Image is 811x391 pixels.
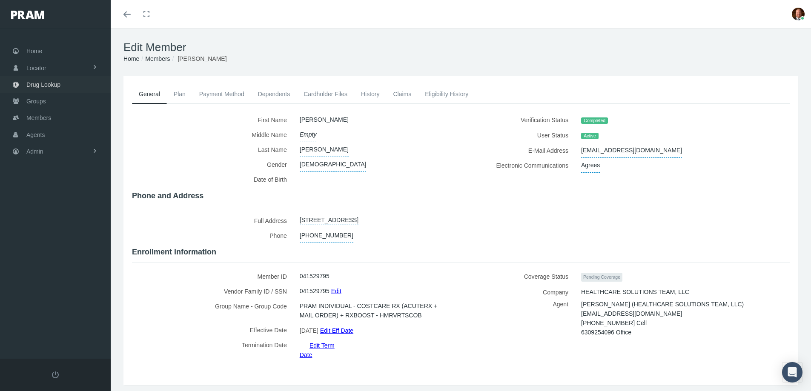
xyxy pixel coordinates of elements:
[467,143,575,158] label: E-Mail Address
[145,55,170,62] a: Members
[467,112,575,128] label: Verification Status
[26,110,51,126] span: Members
[782,362,802,382] div: Open Intercom Messenger
[320,324,353,337] a: Edit Eff Date
[581,158,600,173] span: Agrees
[11,11,44,19] img: PRAM_20_x_78.png
[132,269,293,284] label: Member ID
[132,172,293,187] label: Date of Birth
[26,77,60,93] span: Drug Lookup
[132,191,790,201] h4: Phone and Address
[132,337,293,360] label: Termination Date
[26,93,46,109] span: Groups
[300,299,448,323] span: PRAM INDIVIDUAL - COSTCARE RX (ACUTERX + MAIL ORDER) + RXBOOST - HMRVRTSCOB
[581,273,622,282] span: Pending Coverage
[581,143,682,158] span: [EMAIL_ADDRESS][DOMAIN_NAME]
[581,285,689,299] span: HEALTHCARE SOLUTIONS TEAM, LLC
[132,142,293,157] label: Last Name
[300,213,358,225] a: [STREET_ADDRESS]
[467,300,575,334] label: Agent
[192,85,251,103] a: Payment Method
[581,317,647,329] span: [PHONE_NUMBER] Cell
[467,285,575,300] label: Company
[300,127,317,142] span: Empty
[418,85,475,103] a: Eligibility History
[581,298,744,311] span: [PERSON_NAME] (HEALTHCARE SOLUTIONS TEAM, LLC)
[467,128,575,143] label: User Status
[26,143,43,160] span: Admin
[300,339,335,361] a: Edit Term Date
[300,112,349,127] span: [PERSON_NAME]
[581,117,608,124] span: Completed
[792,8,805,20] img: S_Profile_Picture_693.jpg
[178,55,226,62] span: [PERSON_NAME]
[123,41,798,54] h1: Edit Member
[132,127,293,142] label: Middle Name
[132,228,293,243] label: Phone
[26,127,45,143] span: Agents
[467,269,575,285] label: Coverage Status
[251,85,297,103] a: Dependents
[300,157,367,172] span: [DEMOGRAPHIC_DATA]
[26,43,42,59] span: Home
[123,55,139,62] a: Home
[386,85,418,103] a: Claims
[132,248,790,257] h4: Enrollment information
[300,324,318,337] span: [DATE]
[132,85,167,104] a: General
[581,307,682,320] span: [EMAIL_ADDRESS][DOMAIN_NAME]
[467,158,575,173] label: Electronic Communications
[132,284,293,299] label: Vendor Family ID / SSN
[132,112,293,127] label: First Name
[354,85,387,103] a: History
[167,85,192,103] a: Plan
[300,228,353,243] span: [PHONE_NUMBER]
[297,85,354,103] a: Cardholder Files
[581,133,599,140] span: Active
[331,285,341,297] a: Edit
[300,284,330,298] span: 041529795
[581,326,631,339] span: 6309254096 Office
[132,213,293,228] label: Full Address
[132,299,293,323] label: Group Name - Group Code
[132,323,293,337] label: Effective Date
[300,269,330,283] span: 041529795
[132,157,293,172] label: Gender
[300,142,349,157] span: [PERSON_NAME]
[26,60,46,76] span: Locator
